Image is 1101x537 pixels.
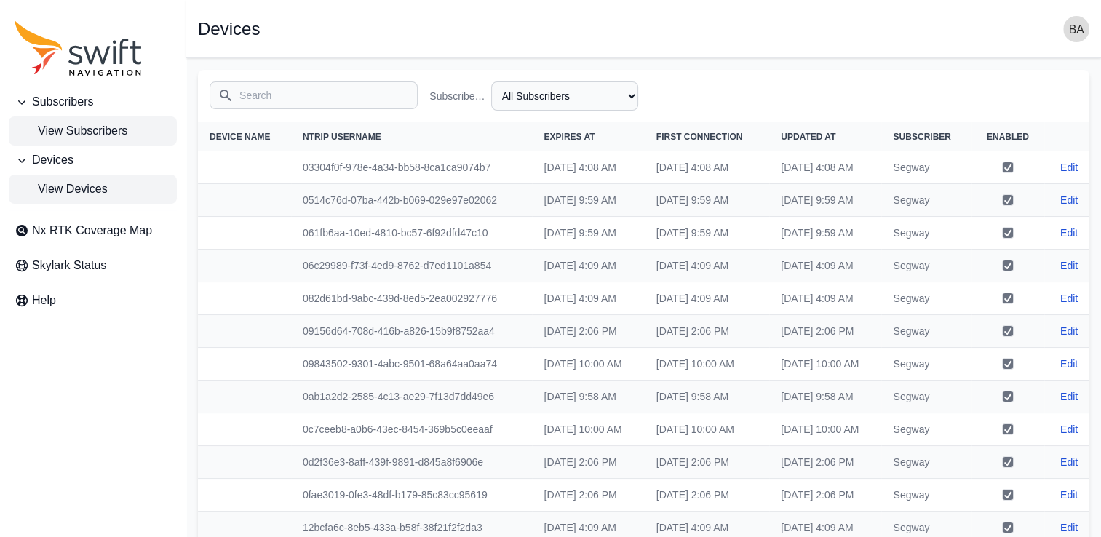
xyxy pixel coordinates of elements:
[32,151,73,169] span: Devices
[1060,455,1078,469] a: Edit
[769,282,881,315] td: [DATE] 4:09 AM
[1060,226,1078,240] a: Edit
[1060,193,1078,207] a: Edit
[769,315,881,348] td: [DATE] 2:06 PM
[291,413,533,446] td: 0c7ceeb8-a0b6-43ec-8454-369b5c0eeaaf
[881,151,971,184] td: Segway
[9,87,177,116] button: Subscribers
[1060,291,1078,306] a: Edit
[881,282,971,315] td: Segway
[291,282,533,315] td: 082d61bd-9abc-439d-8ed5-2ea002927776
[881,315,971,348] td: Segway
[781,132,835,142] span: Updated At
[1060,160,1078,175] a: Edit
[291,250,533,282] td: 06c29989-f73f-4ed9-8762-d7ed1101a854
[1060,324,1078,338] a: Edit
[291,479,533,512] td: 0fae3019-0fe3-48df-b179-85c83cc95619
[1060,488,1078,502] a: Edit
[881,250,971,282] td: Segway
[291,348,533,381] td: 09843502-9301-4abc-9501-68a64aa0aa74
[32,292,56,309] span: Help
[291,217,533,250] td: 061fb6aa-10ed-4810-bc57-6f92dfd47c10
[9,286,177,315] a: Help
[32,257,106,274] span: Skylark Status
[645,413,770,446] td: [DATE] 10:00 AM
[532,381,644,413] td: [DATE] 9:58 AM
[1060,520,1078,535] a: Edit
[769,151,881,184] td: [DATE] 4:08 AM
[32,222,152,239] span: Nx RTK Coverage Map
[532,413,644,446] td: [DATE] 10:00 AM
[1060,422,1078,437] a: Edit
[881,446,971,479] td: Segway
[881,184,971,217] td: Segway
[769,184,881,217] td: [DATE] 9:59 AM
[769,479,881,512] td: [DATE] 2:06 PM
[532,479,644,512] td: [DATE] 2:06 PM
[881,381,971,413] td: Segway
[769,217,881,250] td: [DATE] 9:59 AM
[645,151,770,184] td: [DATE] 4:08 AM
[291,122,533,151] th: NTRIP Username
[32,93,93,111] span: Subscribers
[971,122,1044,151] th: Enabled
[291,184,533,217] td: 0514c76d-07ba-442b-b069-029e97e02062
[532,348,644,381] td: [DATE] 10:00 AM
[532,184,644,217] td: [DATE] 9:59 AM
[532,217,644,250] td: [DATE] 9:59 AM
[15,122,127,140] span: View Subscribers
[881,413,971,446] td: Segway
[544,132,595,142] span: Expires At
[645,184,770,217] td: [DATE] 9:59 AM
[881,122,971,151] th: Subscriber
[9,175,177,204] a: View Devices
[198,20,260,38] h1: Devices
[9,146,177,175] button: Devices
[291,381,533,413] td: 0ab1a2d2-2585-4c13-ae29-7f13d7dd49e6
[532,282,644,315] td: [DATE] 4:09 AM
[769,348,881,381] td: [DATE] 10:00 AM
[532,151,644,184] td: [DATE] 4:08 AM
[769,381,881,413] td: [DATE] 9:58 AM
[769,250,881,282] td: [DATE] 4:09 AM
[9,216,177,245] a: Nx RTK Coverage Map
[1063,16,1089,42] img: user photo
[429,89,485,103] label: Subscriber Name
[645,250,770,282] td: [DATE] 4:09 AM
[291,315,533,348] td: 09156d64-708d-416b-a826-15b9f8752aa4
[656,132,743,142] span: First Connection
[645,315,770,348] td: [DATE] 2:06 PM
[769,413,881,446] td: [DATE] 10:00 AM
[1060,389,1078,404] a: Edit
[881,217,971,250] td: Segway
[645,217,770,250] td: [DATE] 9:59 AM
[645,348,770,381] td: [DATE] 10:00 AM
[491,81,638,111] select: Subscriber
[9,251,177,280] a: Skylark Status
[198,122,291,151] th: Device Name
[645,479,770,512] td: [DATE] 2:06 PM
[291,446,533,479] td: 0d2f36e3-8aff-439f-9891-d845a8f6906e
[532,315,644,348] td: [DATE] 2:06 PM
[645,446,770,479] td: [DATE] 2:06 PM
[9,116,177,146] a: View Subscribers
[210,81,418,109] input: Search
[1060,357,1078,371] a: Edit
[645,381,770,413] td: [DATE] 9:58 AM
[881,479,971,512] td: Segway
[15,180,108,198] span: View Devices
[769,446,881,479] td: [DATE] 2:06 PM
[645,282,770,315] td: [DATE] 4:09 AM
[532,250,644,282] td: [DATE] 4:09 AM
[532,446,644,479] td: [DATE] 2:06 PM
[1060,258,1078,273] a: Edit
[881,348,971,381] td: Segway
[291,151,533,184] td: 03304f0f-978e-4a34-bb58-8ca1ca9074b7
